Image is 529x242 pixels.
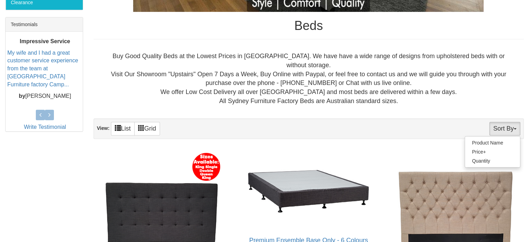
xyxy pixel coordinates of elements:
[489,122,520,135] button: Sort By
[7,50,78,87] a: My wife and I had a great customer service experience from the team at [GEOGRAPHIC_DATA] Furnitur...
[99,52,519,106] div: Buy Good Quality Beds at the Lowest Prices in [GEOGRAPHIC_DATA]. We have have a wide range of des...
[20,38,70,44] b: Impressive Service
[94,19,524,33] h1: Beds
[7,92,83,100] p: [PERSON_NAME]
[24,124,66,130] a: Write Testimonial
[19,93,25,99] b: by
[465,156,520,165] a: Quantity
[244,150,373,230] img: Premium Ensemble Base Only - 6 Colours Available
[465,138,520,147] a: Product Name
[134,122,160,135] a: Grid
[6,17,83,32] div: Testimonials
[97,125,110,131] strong: View:
[111,122,135,135] a: List
[465,147,520,156] a: Price+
